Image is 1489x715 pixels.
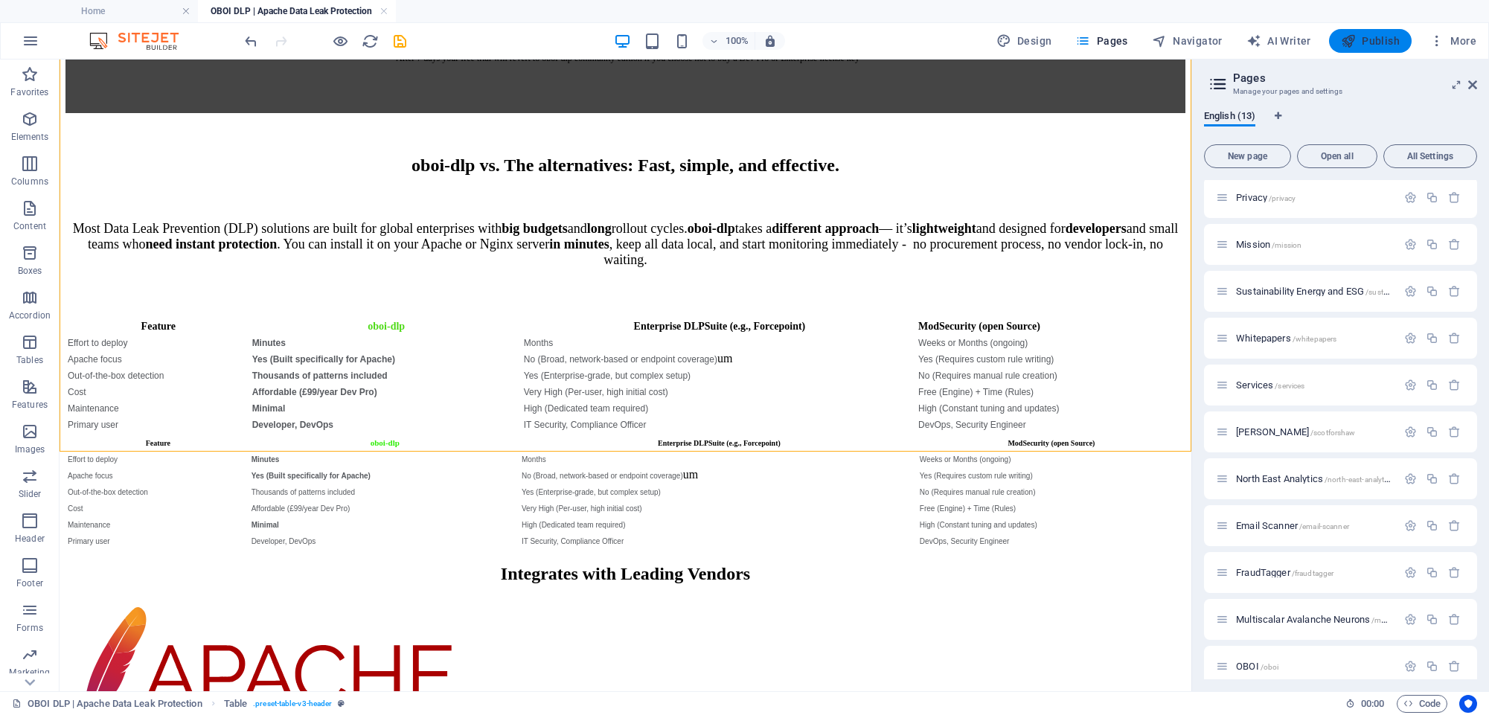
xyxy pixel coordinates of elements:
div: Duplicate [1426,426,1438,438]
span: : [1371,698,1374,709]
a: Click to cancel selection. Double-click to open Pages [12,695,202,713]
p: Marketing [9,667,50,679]
span: Click to open page [1236,239,1301,250]
p: Content [13,220,46,232]
div: Settings [1404,332,1417,344]
span: English (13) [1204,107,1255,128]
div: [PERSON_NAME]/scotforshaw [1232,427,1397,437]
span: Click to open page [1236,473,1394,484]
span: New page [1211,152,1284,161]
p: Tables [16,354,43,366]
span: Click to open page [1236,520,1349,531]
span: All Settings [1390,152,1470,161]
span: Navigator [1152,33,1223,48]
div: Duplicate [1426,472,1438,485]
button: save [391,32,409,50]
p: Accordion [9,310,51,321]
div: Whitepapers/whitepapers [1232,333,1397,343]
div: Remove [1448,285,1461,298]
span: /services [1275,382,1304,390]
span: /sustainability-energy-esg [1365,288,1453,296]
button: Code [1397,695,1447,713]
span: Click to open page [1236,567,1333,578]
span: Open all [1304,152,1371,161]
span: Multiscalar Avalanche Neurons [1236,614,1477,625]
span: Click to open page [1236,379,1304,391]
button: Navigator [1146,29,1229,53]
button: Design [990,29,1058,53]
div: Duplicate [1426,238,1438,251]
div: Remove [1448,238,1461,251]
div: Privacy/privacy [1232,193,1397,202]
h6: Session time [1345,695,1385,713]
nav: breadcrumb [224,695,345,713]
div: North East Analytics/north-east-analytics [1232,474,1397,484]
img: Editor Logo [86,32,197,50]
h2: Pages [1233,71,1477,85]
div: Language Tabs [1204,110,1477,138]
div: Settings [1404,379,1417,391]
div: Duplicate [1426,566,1438,579]
span: AI Writer [1246,33,1311,48]
span: Publish [1341,33,1400,48]
span: /email-scanner [1299,522,1349,530]
span: Design [996,33,1052,48]
span: Code [1403,695,1441,713]
div: Mission/mission [1232,240,1397,249]
p: Elements [11,131,49,143]
span: /mission [1272,241,1301,249]
div: Settings [1404,472,1417,485]
button: Click here to leave preview mode and continue editing [331,32,349,50]
span: /oboi [1261,663,1279,671]
div: Sustainability Energy and ESG/sustainability-energy-esg [1232,286,1397,296]
div: Remove [1448,519,1461,532]
span: Click to open page [1236,286,1453,297]
h6: 100% [725,32,749,50]
span: Click to select. Double-click to edit [224,695,247,713]
button: 100% [702,32,755,50]
button: reload [361,32,379,50]
i: Reload page [362,33,379,50]
p: Slider [19,488,42,500]
span: /whitepapers [1293,335,1337,343]
i: Save (Ctrl+S) [391,33,409,50]
h3: Manage your pages and settings [1233,85,1447,98]
div: Remove [1448,191,1461,204]
div: Duplicate [1426,660,1438,673]
span: Pages [1075,33,1127,48]
div: Remove [1448,426,1461,438]
div: Duplicate [1426,379,1438,391]
div: Remove [1448,613,1461,626]
p: Images [15,443,45,455]
span: 00 00 [1361,695,1384,713]
div: Duplicate [1426,285,1438,298]
div: Settings [1404,238,1417,251]
span: /scotforshaw [1310,429,1356,437]
i: This element is a customizable preset [338,699,345,708]
p: Footer [16,577,43,589]
div: Settings [1404,566,1417,579]
span: Click to open page [1236,192,1296,203]
div: Settings [1404,613,1417,626]
span: Click to open page [1236,661,1278,672]
span: /north-east-analytics [1325,475,1394,484]
div: Email Scanner/email-scanner [1232,521,1397,530]
span: . preset-table-v3-header [253,695,332,713]
span: /multiscalar-avalanche-neurons [1371,616,1477,624]
div: Remove [1448,566,1461,579]
p: Boxes [18,265,42,277]
span: Click to open page [1236,333,1336,344]
i: On resize automatically adjust zoom level to fit chosen device. [763,34,777,48]
div: FraudTagger/fraudtagger [1232,568,1397,577]
button: Usercentrics [1459,695,1477,713]
div: Duplicate [1426,613,1438,626]
button: New page [1204,144,1291,168]
div: Remove [1448,472,1461,485]
p: Header [15,533,45,545]
div: Remove [1448,660,1461,673]
p: Favorites [10,86,48,98]
span: Click to open page [1236,426,1355,437]
button: Open all [1297,144,1377,168]
div: OBOI/oboi [1232,661,1397,671]
p: Forms [16,622,43,634]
